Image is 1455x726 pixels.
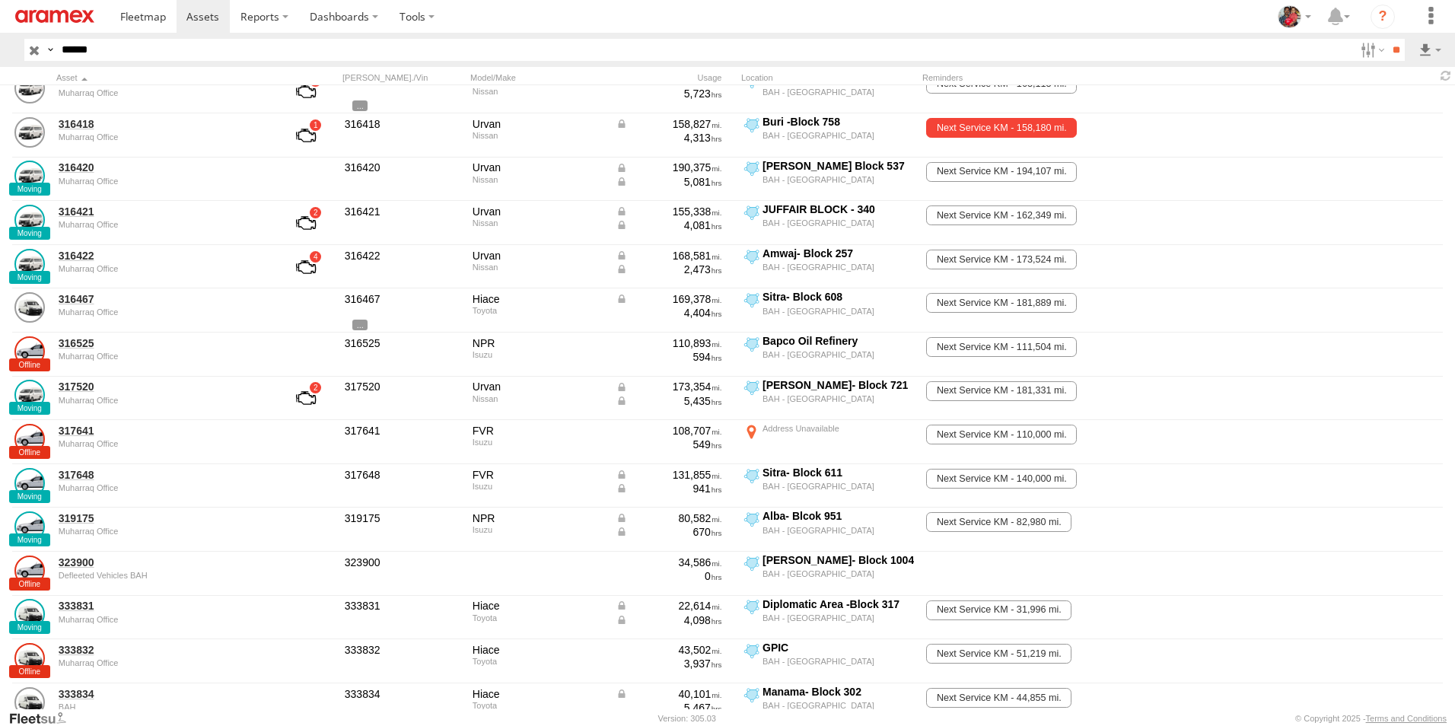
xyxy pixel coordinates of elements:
[741,509,916,550] label: Click to View Current Location
[59,249,267,263] a: 316422
[616,87,722,100] div: 5,723
[59,527,267,536] div: undefined
[345,161,462,174] div: 316420
[763,115,914,129] div: Buri -Block 758
[473,117,605,131] div: Urvan
[616,438,722,451] div: 549
[59,352,267,361] div: undefined
[345,643,462,657] div: 333832
[59,117,267,131] a: 316418
[926,600,1071,620] span: Next Service KM - 31,996 mi.
[926,250,1077,269] span: Next Service KM - 173,524 mi.
[613,72,735,83] div: Usage
[345,687,462,701] div: 333834
[59,132,267,142] div: undefined
[59,336,267,350] a: 316525
[278,249,334,285] a: View Asset with Fault/s
[763,700,914,711] div: BAH - [GEOGRAPHIC_DATA]
[616,613,722,627] div: Data from Vehicle CANbus
[1371,5,1395,29] i: ?
[59,88,267,97] div: undefined
[59,702,267,712] div: undefined
[473,525,605,534] div: Isuzu
[473,424,605,438] div: FVR
[473,599,605,613] div: Hiace
[763,159,914,173] div: [PERSON_NAME] Block 537
[59,205,267,218] a: 316421
[741,115,916,156] label: Click to View Current Location
[616,175,722,189] div: Data from Vehicle CANbus
[14,599,45,629] a: View Asset Details
[59,161,267,174] a: 316420
[14,643,45,673] a: View Asset Details
[470,72,607,83] div: Model/Make
[763,202,914,216] div: JUFFAIR BLOCK - 340
[763,262,914,272] div: BAH - [GEOGRAPHIC_DATA]
[741,553,916,594] label: Click to View Current Location
[763,656,914,667] div: BAH - [GEOGRAPHIC_DATA]
[14,205,45,235] a: View Asset Details
[14,73,45,103] a: View Asset Details
[56,72,269,83] div: Click to Sort
[352,100,368,111] span: View Asset Details to show all tags
[1437,68,1455,83] span: Refresh
[473,687,605,701] div: Hiace
[14,424,45,454] a: View Asset Details
[763,130,914,141] div: BAH - [GEOGRAPHIC_DATA]
[926,162,1077,182] span: Next Service KM - 194,107 mi.
[616,511,722,525] div: Data from Vehicle CANbus
[763,597,914,611] div: Diplomatic Area -Block 317
[741,378,916,419] label: Click to View Current Location
[473,350,605,359] div: Isuzu
[59,468,267,482] a: 317648
[59,556,267,569] a: 323900
[473,438,605,447] div: Isuzu
[926,644,1071,664] span: Next Service KM - 51,219 mi.
[278,117,334,154] a: View Asset with Fault/s
[616,350,722,364] div: 594
[345,292,462,306] div: 316467
[616,482,722,495] div: Data from Vehicle CANbus
[8,711,78,726] a: Visit our Website
[342,72,464,83] div: [PERSON_NAME]./Vin
[473,306,605,315] div: Toyota
[763,568,914,579] div: BAH - [GEOGRAPHIC_DATA]
[44,39,56,61] label: Search Query
[14,380,45,410] a: View Asset Details
[616,380,722,393] div: Data from Vehicle CANbus
[1366,714,1447,723] a: Terms and Conditions
[59,658,267,667] div: undefined
[763,247,914,260] div: Amwaj- Block 257
[473,87,605,96] div: Nissan
[352,320,368,330] span: View Asset Details to show all tags
[14,249,45,279] a: View Asset Details
[59,571,267,580] div: undefined
[278,205,334,241] a: View Asset with Fault/s
[473,218,605,228] div: Nissan
[473,643,605,657] div: Hiace
[14,292,45,323] a: View Asset Details
[14,161,45,191] a: View Asset Details
[473,336,605,350] div: NPR
[1272,5,1317,28] div: Moncy Varghese
[763,553,914,567] div: [PERSON_NAME]- Block 1004
[616,161,722,174] div: Data from Vehicle CANbus
[473,263,605,272] div: Nissan
[473,657,605,666] div: Toyota
[59,643,267,657] a: 333832
[763,685,914,699] div: Manama- Block 302
[59,380,267,393] a: 317520
[59,687,267,701] a: 333834
[473,482,605,491] div: Isuzu
[616,556,722,569] div: 34,586
[345,424,462,438] div: 317641
[473,511,605,525] div: NPR
[473,205,605,218] div: Urvan
[14,556,45,586] a: View Asset Details
[926,293,1077,313] span: Next Service KM - 181,889 mi.
[345,336,462,350] div: 316525
[14,687,45,718] a: View Asset Details
[1417,39,1443,61] label: Export results as...
[59,292,267,306] a: 316467
[763,349,914,360] div: BAH - [GEOGRAPHIC_DATA]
